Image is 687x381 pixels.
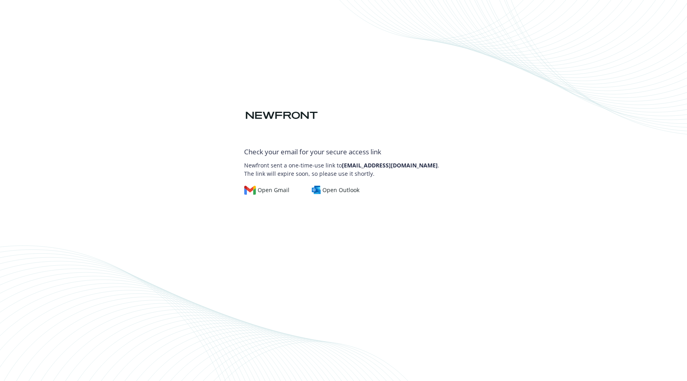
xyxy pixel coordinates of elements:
[312,186,360,194] div: Open Outlook
[244,186,296,194] a: Open Gmail
[244,109,319,122] img: Newfront logo
[244,186,256,194] img: gmail-logo.svg
[244,186,289,194] div: Open Gmail
[342,161,438,169] b: [EMAIL_ADDRESS][DOMAIN_NAME]
[244,147,443,157] div: Check your email for your secure access link
[312,186,321,194] img: outlook-logo.svg
[244,157,443,178] p: Newfront sent a one-time-use link to . The link will expire soon, so please use it shortly.
[312,186,366,194] a: Open Outlook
